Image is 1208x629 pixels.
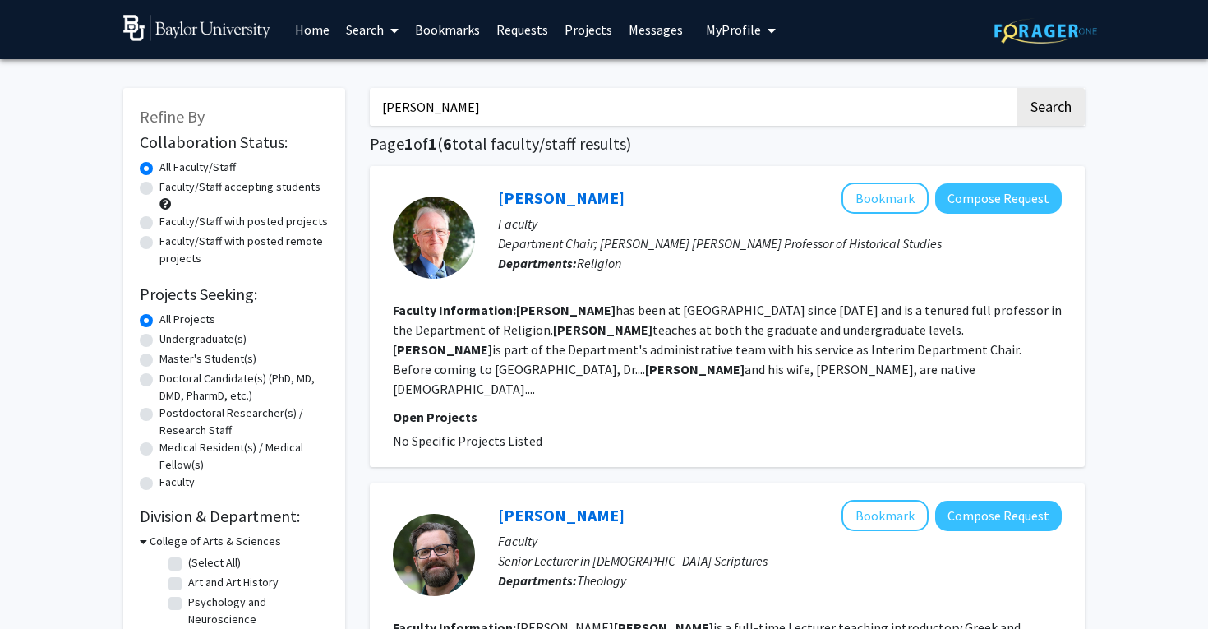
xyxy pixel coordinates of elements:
[140,132,329,152] h2: Collaboration Status:
[498,214,1062,234] p: Faculty
[188,594,325,628] label: Psychology and Neuroscience
[159,233,329,267] label: Faculty/Staff with posted remote projects
[553,321,652,338] b: [PERSON_NAME]
[188,574,279,591] label: Art and Art History
[159,159,236,176] label: All Faculty/Staff
[393,302,1062,397] fg-read-more: has been at [GEOGRAPHIC_DATA] since [DATE] and is a tenured full professor in the Department of R...
[404,133,413,154] span: 1
[393,341,492,358] b: [PERSON_NAME]
[498,505,625,525] a: [PERSON_NAME]
[393,432,542,449] span: No Specific Projects Listed
[188,554,241,571] label: (Select All)
[577,255,621,271] span: Religion
[159,350,256,368] label: Master's Student(s)
[706,21,761,38] span: My Profile
[140,506,329,526] h2: Division & Department:
[370,134,1085,154] h1: Page of ( total faculty/staff results)
[841,183,929,214] button: Add Doug Weaver to Bookmarks
[12,555,70,617] iframe: Chat
[123,15,270,41] img: Baylor University Logo
[935,183,1062,214] button: Compose Request to Doug Weaver
[1017,88,1085,126] button: Search
[338,1,407,58] a: Search
[159,311,215,328] label: All Projects
[498,255,577,271] b: Departments:
[159,213,328,230] label: Faculty/Staff with posted projects
[516,302,616,318] b: [PERSON_NAME]
[488,1,556,58] a: Requests
[620,1,691,58] a: Messages
[159,474,195,491] label: Faculty
[407,1,488,58] a: Bookmarks
[498,551,1062,571] p: Senior Lecturer in [DEMOGRAPHIC_DATA] Scriptures
[159,178,320,196] label: Faculty/Staff accepting students
[159,370,329,405] label: Doctoral Candidate(s) (PhD, MD, DMD, PharmD, etc.)
[150,533,281,550] h3: College of Arts & Sciences
[556,1,620,58] a: Projects
[140,284,329,304] h2: Projects Seeking:
[645,361,745,377] b: [PERSON_NAME]
[841,500,929,531] button: Add Joel Weaver to Bookmarks
[159,331,247,348] label: Undergraduate(s)
[443,133,452,154] span: 6
[935,501,1062,531] button: Compose Request to Joel Weaver
[577,572,626,589] span: Theology
[159,405,329,439] label: Postdoctoral Researcher(s) / Research Staff
[393,302,516,318] b: Faculty Information:
[498,187,625,208] a: [PERSON_NAME]
[287,1,338,58] a: Home
[994,18,1097,44] img: ForagerOne Logo
[498,234,1062,253] p: Department Chair; [PERSON_NAME] [PERSON_NAME] Professor of Historical Studies
[498,572,577,589] b: Departments:
[140,106,205,127] span: Refine By
[428,133,437,154] span: 1
[393,407,1062,427] p: Open Projects
[498,531,1062,551] p: Faculty
[370,88,1015,126] input: Search Keywords
[159,439,329,474] label: Medical Resident(s) / Medical Fellow(s)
